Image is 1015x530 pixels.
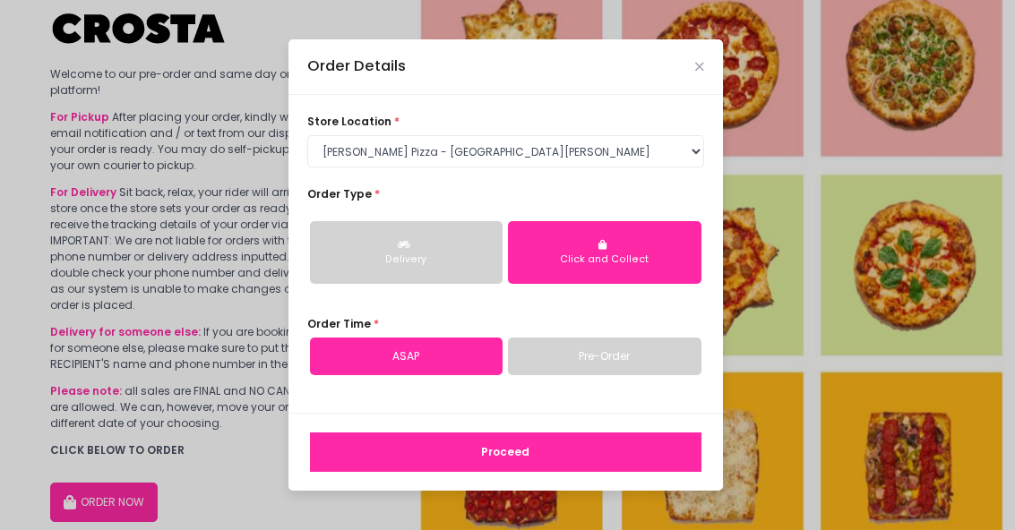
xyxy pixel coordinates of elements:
span: Order Time [307,316,371,331]
button: Proceed [310,432,701,472]
button: Delivery [310,221,503,284]
a: Pre-Order [508,338,701,375]
div: Click and Collect [520,252,690,267]
span: store location [307,114,391,129]
span: Order Type [307,186,372,201]
a: ASAP [310,338,503,375]
button: Click and Collect [508,221,701,284]
button: Close [695,63,704,72]
div: Delivery [322,252,492,267]
div: Order Details [307,56,406,78]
